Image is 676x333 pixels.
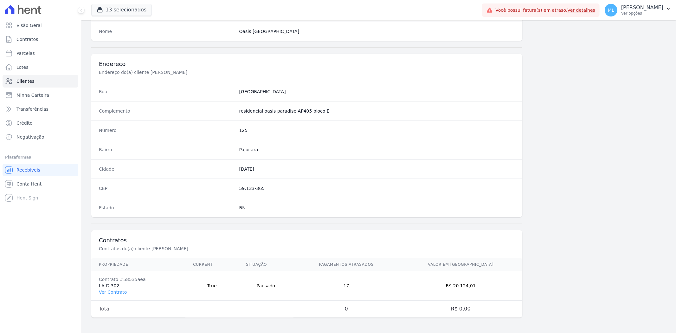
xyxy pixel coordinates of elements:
[3,103,78,115] a: Transferências
[3,89,78,101] a: Minha Carteira
[293,271,400,301] td: 17
[293,258,400,271] th: Pagamentos Atrasados
[16,167,40,173] span: Recebíveis
[3,19,78,32] a: Visão Geral
[239,205,515,211] dd: RN
[91,4,152,16] button: 13 selecionados
[568,8,596,13] a: Ver detalhes
[99,88,234,95] dt: Rua
[3,164,78,176] a: Recebíveis
[238,258,293,271] th: Situação
[99,69,312,75] p: Endereço do(a) cliente [PERSON_NAME]
[3,33,78,46] a: Contratos
[99,60,515,68] h3: Endereço
[600,1,676,19] button: ML [PERSON_NAME] Ver opções
[99,28,234,35] dt: Nome
[239,127,515,134] dd: 125
[99,108,234,114] dt: Complemento
[3,61,78,74] a: Lotes
[16,22,42,29] span: Visão Geral
[3,47,78,60] a: Parcelas
[185,271,238,301] td: True
[3,75,78,88] a: Clientes
[238,271,293,301] td: Pausado
[239,185,515,192] dd: 59.133-365
[621,11,663,16] p: Ver opções
[239,166,515,172] dd: [DATE]
[239,147,515,153] dd: Pajuçara
[3,178,78,190] a: Conta Hent
[99,185,234,192] dt: CEP
[99,237,515,244] h3: Contratos
[5,153,76,161] div: Plataformas
[239,108,515,114] dd: residencial oasis paradise AP405 bloco E
[399,258,522,271] th: Valor em [GEOGRAPHIC_DATA]
[16,106,48,112] span: Transferências
[99,205,234,211] dt: Estado
[91,271,185,301] td: LA-D 302
[239,28,515,35] dd: Oasis [GEOGRAPHIC_DATA]
[399,271,522,301] td: R$ 20.124,01
[91,258,185,271] th: Propriedade
[99,245,312,252] p: Contratos do(a) cliente [PERSON_NAME]
[16,134,44,140] span: Negativação
[99,290,127,295] a: Ver Contrato
[16,36,38,42] span: Contratos
[16,50,35,56] span: Parcelas
[16,120,33,126] span: Crédito
[16,64,29,70] span: Lotes
[3,117,78,129] a: Crédito
[3,131,78,143] a: Negativação
[91,301,185,317] td: Total
[185,258,238,271] th: Current
[621,4,663,11] p: [PERSON_NAME]
[608,8,614,12] span: ML
[293,301,400,317] td: 0
[239,88,515,95] dd: [GEOGRAPHIC_DATA]
[99,276,178,283] div: Contrato #58535aea
[495,7,595,14] span: Você possui fatura(s) em atraso.
[399,301,522,317] td: R$ 0,00
[16,78,34,84] span: Clientes
[16,92,49,98] span: Minha Carteira
[99,147,234,153] dt: Bairro
[99,166,234,172] dt: Cidade
[99,127,234,134] dt: Número
[16,181,42,187] span: Conta Hent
